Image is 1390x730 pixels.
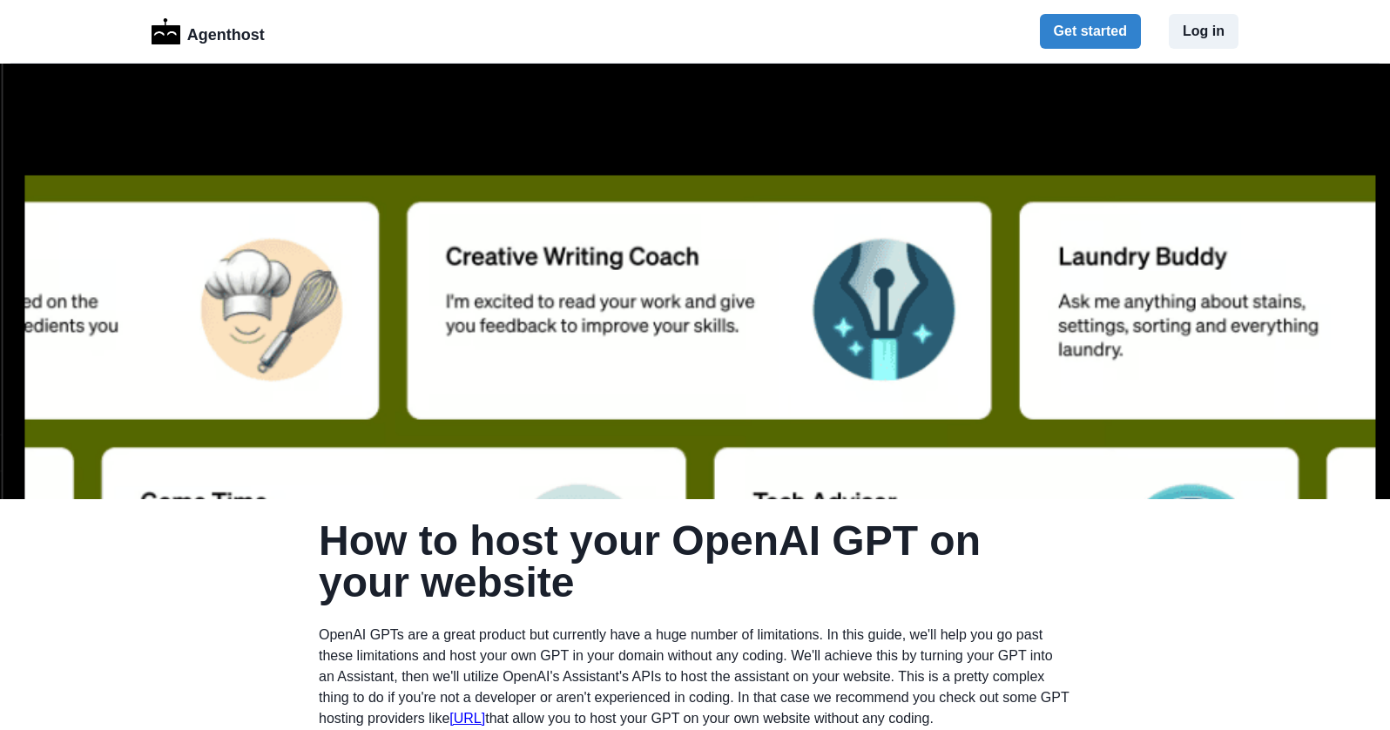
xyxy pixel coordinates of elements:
[152,17,265,47] a: LogoAgenthost
[319,520,1071,604] h1: How to host your OpenAI GPT on your website
[152,18,180,44] img: Logo
[319,625,1071,729] p: OpenAI GPTs are a great product but currently have a huge number of limitations. In this guide, w...
[449,711,485,726] a: [URL]
[1040,14,1141,49] button: Get started
[1169,14,1238,49] button: Log in
[187,17,265,47] p: Agenthost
